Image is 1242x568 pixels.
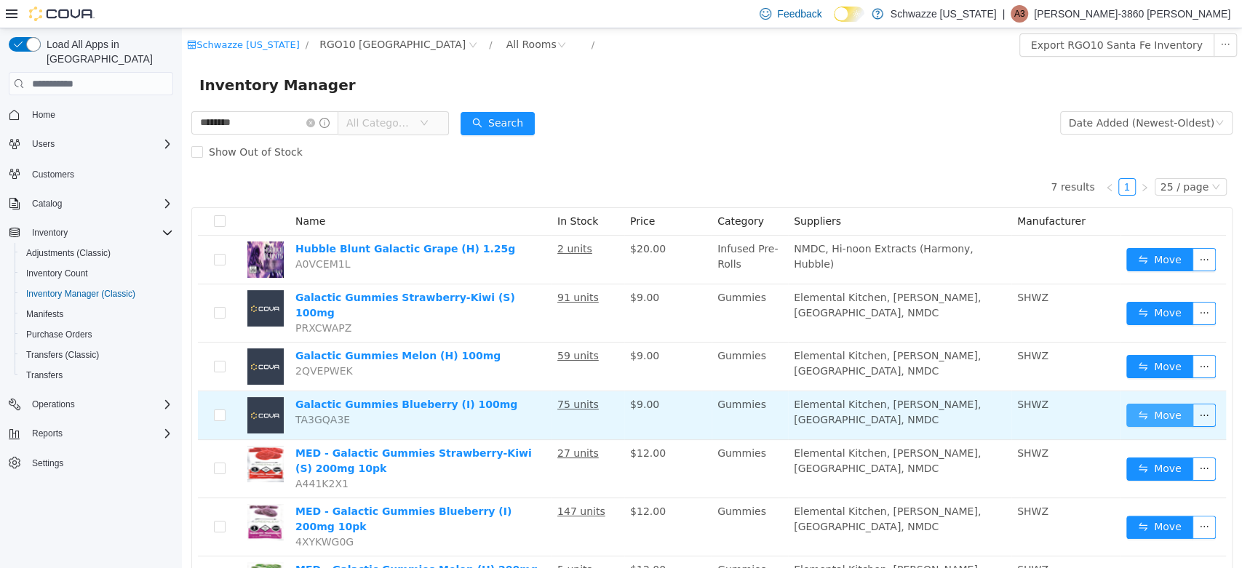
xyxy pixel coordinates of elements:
[530,256,606,314] td: Gummies
[20,367,173,384] span: Transfers
[777,7,821,21] span: Feedback
[919,150,936,167] li: Previous Page
[1011,487,1034,511] button: icon: ellipsis
[20,305,69,323] a: Manifests
[536,187,582,199] span: Category
[20,244,173,262] span: Adjustments (Classic)
[835,321,867,333] span: SHWZ
[32,138,55,150] span: Users
[944,273,1011,297] button: icon: swapMove
[530,412,606,470] td: Gummies
[375,321,417,333] u: 59 units
[15,365,179,385] button: Transfers
[958,155,967,164] i: icon: right
[32,198,62,209] span: Catalog
[944,375,1011,399] button: icon: swapMove
[17,45,183,68] span: Inventory Manager
[114,419,350,446] a: MED - Galactic Gummies Strawberry-Kiwi (S) 200mg 10pk
[923,155,932,164] i: icon: left
[114,370,335,382] a: Galactic Gummies Blueberry (I) 100mg
[1011,375,1034,399] button: icon: ellipsis
[15,304,179,324] button: Manifests
[114,535,356,562] a: MED - Galactic Gummies Melon (H) 200mg 10pk
[448,263,477,275] span: $9.00
[612,263,799,290] span: Elemental Kitchen, [PERSON_NAME], [GEOGRAPHIC_DATA], NMDC
[114,337,171,348] span: 2QVEPWEK
[21,118,127,129] span: Show Out of Stock
[26,455,69,472] a: Settings
[1030,154,1038,164] i: icon: down
[15,345,179,365] button: Transfers (Classic)
[3,223,179,243] button: Inventory
[9,98,173,511] nav: Complex example
[1014,5,1025,23] span: A3
[32,227,68,239] span: Inventory
[3,193,179,214] button: Catalog
[834,22,835,23] span: Dark Mode
[944,327,1011,350] button: icon: swapMove
[20,326,173,343] span: Purchase Orders
[26,396,173,413] span: Operations
[375,419,417,431] u: 27 units
[837,5,1032,28] button: Export RGO10 Santa Fe Inventory
[114,230,168,241] span: A0VCEM1L
[835,419,867,431] span: SHWZ
[26,164,173,183] span: Customers
[26,135,60,153] button: Users
[612,187,659,199] span: Suppliers
[138,89,148,100] i: icon: info-circle
[26,425,68,442] button: Reports
[15,284,179,304] button: Inventory Manager (Classic)
[26,106,61,124] a: Home
[612,370,799,397] span: Elemental Kitchen, [PERSON_NAME], [GEOGRAPHIC_DATA], NMDC
[869,150,912,167] li: 7 results
[375,477,423,489] u: 147 units
[114,508,172,519] span: 4XYKWG0G
[26,369,63,381] span: Transfers
[65,262,102,298] img: Galactic Gummies Strawberry-Kiwi (S) 100mg placeholder
[891,5,997,23] p: Schwazze [US_STATE]
[530,470,606,528] td: Gummies
[114,215,333,226] a: Hubble Blunt Galactic Grape (H) 1.25g
[26,396,81,413] button: Operations
[20,326,98,343] a: Purchase Orders
[279,84,353,107] button: icon: searchSearch
[979,151,1027,167] div: 25 / page
[26,166,80,183] a: Customers
[1002,5,1005,23] p: |
[114,263,333,290] a: Galactic Gummies Strawberry-Kiwi (S) 100mg
[835,370,867,382] span: SHWZ
[1032,5,1055,28] button: icon: ellipsis
[835,535,867,547] span: SHWZ
[65,476,102,512] img: MED - Galactic Gummies Blueberry (I) 200mg 10pk hero shot
[32,457,63,469] span: Settings
[375,263,417,275] u: 91 units
[3,423,179,444] button: Reports
[612,419,799,446] span: Elemental Kitchen, [PERSON_NAME], [GEOGRAPHIC_DATA], NMDC
[124,11,127,22] span: /
[375,370,417,382] u: 75 units
[410,11,413,22] span: /
[5,12,15,21] i: icon: shop
[375,215,410,226] u: 2 units
[3,163,179,184] button: Customers
[29,7,95,21] img: Cova
[20,244,116,262] a: Adjustments (Classic)
[612,477,799,504] span: Elemental Kitchen, [PERSON_NAME], [GEOGRAPHIC_DATA], NMDC
[1034,5,1230,23] p: [PERSON_NAME]-3860 [PERSON_NAME]
[114,187,143,199] span: Name
[835,477,867,489] span: SHWZ
[124,90,133,99] i: icon: close-circle
[887,84,1032,105] div: Date Added (Newest-Oldest)
[20,346,105,364] a: Transfers (Classic)
[1033,90,1042,100] i: icon: down
[936,150,954,167] li: 1
[32,109,55,121] span: Home
[3,104,179,125] button: Home
[1011,5,1028,23] div: Alexis-3860 Shoope
[375,535,410,547] u: 5 units
[26,288,135,300] span: Inventory Manager (Classic)
[954,150,971,167] li: Next Page
[114,321,319,333] a: Galactic Gummies Melon (H) 100mg
[164,87,231,102] span: All Categories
